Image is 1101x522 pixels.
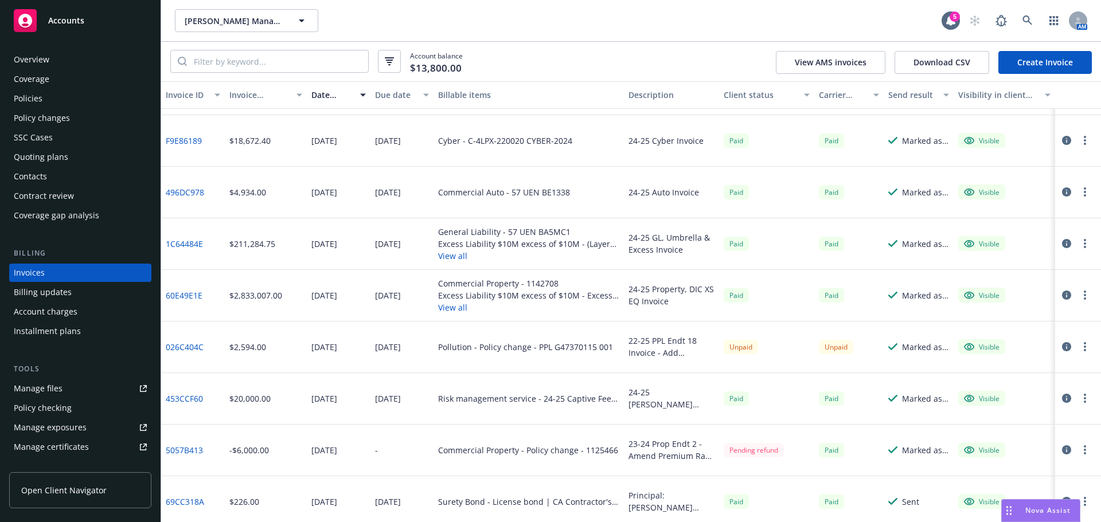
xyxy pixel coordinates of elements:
[724,391,749,406] div: Paid
[9,109,151,127] a: Policy changes
[307,81,370,109] button: Date issued
[166,89,208,101] div: Invoice ID
[819,237,844,251] div: Paid
[14,187,74,205] div: Contract review
[434,81,624,109] button: Billable items
[438,289,619,301] div: Excess Liability $10M excess of $10M - Excess | XS EQ - $3.75M po $10M x $20M - B0507PP2402571
[375,496,401,508] div: [DATE]
[9,438,151,456] a: Manage certificates
[902,238,949,250] div: Marked as sent
[438,135,572,147] div: Cyber - C-4LPX-220020 CYBER-2024
[9,206,151,225] a: Coverage gap analysis
[375,341,401,353] div: [DATE]
[375,238,401,250] div: [DATE]
[819,134,844,148] div: Paid
[814,81,884,109] button: Carrier status
[229,186,266,198] div: $4,934.00
[724,494,749,509] div: Paid
[1043,9,1065,32] a: Switch app
[438,393,619,405] div: Risk management service - 24-25 Captive Fee - Karsure
[311,89,353,101] div: Date issued
[724,288,749,303] span: Paid
[724,237,749,251] div: Paid
[819,443,844,457] span: Paid
[21,484,107,496] span: Open Client Navigator
[229,238,275,250] div: $211,284.75
[166,238,203,250] a: 1C64484E
[819,340,853,354] div: Unpaid
[628,489,715,513] div: Principal: [PERSON_NAME] Management Company Obligee: State of CA Bond Amount: $25,000 CA Contract...
[964,342,1000,352] div: Visible
[990,9,1013,32] a: Report a Bug
[14,457,72,476] div: Manage claims
[628,283,715,307] div: 24-25 Property, DIC XS EQ Invoice
[14,283,72,301] div: Billing updates
[998,51,1092,74] a: Create Invoice
[624,81,719,109] button: Description
[410,61,462,76] span: $13,800.00
[1002,500,1016,521] div: Drag to move
[166,289,202,301] a: 60E49E1E
[166,186,204,198] a: 496DC978
[964,187,1000,197] div: Visible
[166,135,202,147] a: F9E86189
[175,9,318,32] button: [PERSON_NAME] Management Company
[48,16,84,25] span: Accounts
[438,444,618,456] div: Commercial Property - Policy change - 1125466
[311,135,337,147] div: [DATE]
[628,386,715,410] div: 24-25 [PERSON_NAME] Captive Fee
[902,393,949,405] div: Marked as sent
[229,496,259,508] div: $226.00
[9,322,151,340] a: Installment plans
[9,379,151,398] a: Manage files
[964,135,1000,146] div: Visible
[166,496,204,508] a: 69CC318A
[14,418,87,437] div: Manage exposures
[410,51,463,72] span: Account balance
[1025,505,1071,515] span: Nova Assist
[438,226,619,238] div: General Liability - 57 UEN BA5MC1
[438,496,619,508] div: Surety Bond - License bond | CA Contractor's License Bond - 0418763-18
[311,444,337,456] div: [DATE]
[819,288,844,303] div: Paid
[895,51,989,74] button: Download CSV
[311,496,337,508] div: [DATE]
[902,135,949,147] div: Marked as sent
[229,289,282,301] div: $2,833,007.00
[166,341,204,353] a: 026C404C
[9,70,151,88] a: Coverage
[311,393,337,405] div: [DATE]
[166,393,203,405] a: 453CCF60
[161,81,225,109] button: Invoice ID
[964,445,1000,455] div: Visible
[724,443,784,457] div: Pending refund
[14,206,99,225] div: Coverage gap analysis
[229,89,290,101] div: Invoice amount
[375,135,401,147] div: [DATE]
[819,494,844,509] div: Paid
[14,148,68,166] div: Quoting plans
[311,238,337,250] div: [DATE]
[9,399,151,417] a: Policy checking
[954,81,1055,109] button: Visibility in client dash
[9,89,151,108] a: Policies
[628,438,715,462] div: 23-24 Prop Endt 2 - Amend Premium Rate 2925, [STREET_ADDRESS][US_STATE]
[311,289,337,301] div: [DATE]
[229,135,271,147] div: $18,672.40
[14,379,63,398] div: Manage files
[438,301,619,313] button: View all
[14,264,45,282] div: Invoices
[9,248,151,259] div: Billing
[628,186,699,198] div: 24-25 Auto Invoice
[888,89,936,101] div: Send result
[819,89,867,101] div: Carrier status
[187,50,368,72] input: Filter by keyword...
[9,418,151,437] span: Manage exposures
[438,250,619,262] button: View all
[902,444,949,456] div: Marked as sent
